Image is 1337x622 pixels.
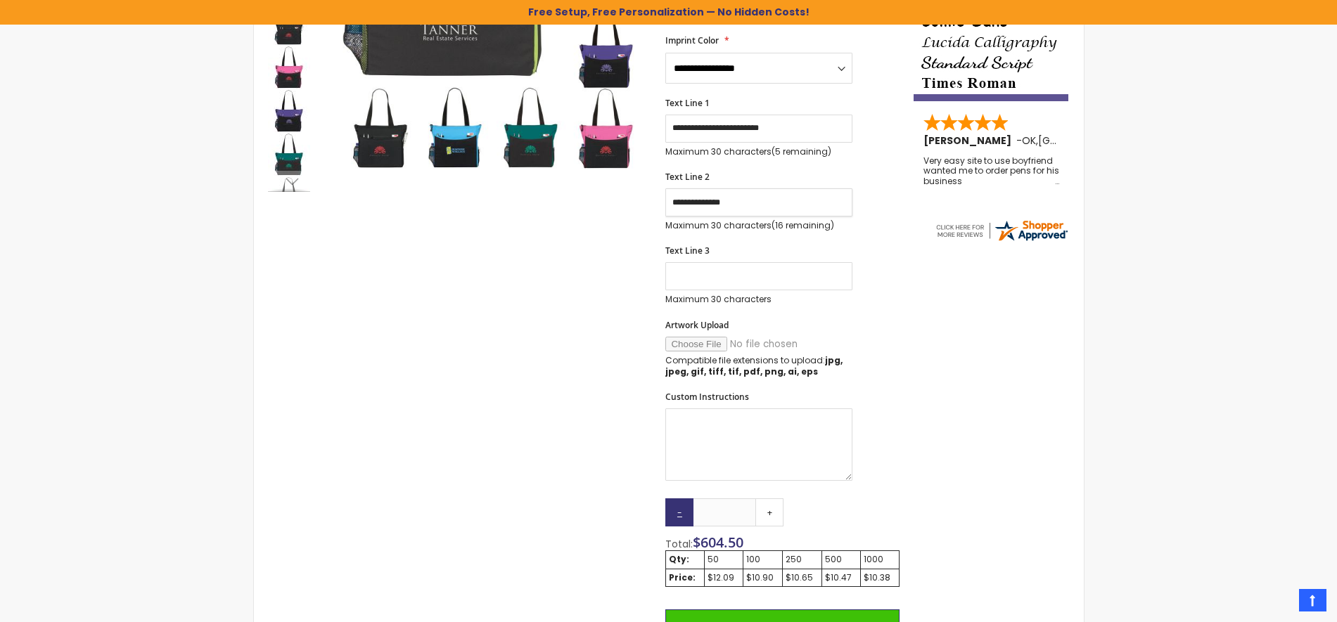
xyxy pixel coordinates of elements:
[665,319,729,331] span: Artwork Upload
[786,554,819,565] div: 250
[665,294,852,305] p: Maximum 30 characters
[864,554,896,565] div: 1000
[825,572,857,583] div: $10.47
[268,134,310,176] img: TranSport It Custom Tote Bag
[1022,134,1036,148] span: OK
[746,554,779,565] div: 100
[665,498,693,526] a: -
[772,219,834,231] span: (16 remaining)
[268,171,310,192] div: Next
[665,34,719,46] span: Imprint Color
[934,234,1069,246] a: 4pens.com certificate URL
[1299,589,1326,611] a: Top
[825,554,857,565] div: 500
[701,533,743,552] span: 604.50
[665,220,852,231] p: Maximum 30 characters
[268,89,312,132] div: TranSport It Custom Tote Bag
[693,533,743,552] span: $
[923,134,1016,148] span: [PERSON_NAME]
[1016,134,1141,148] span: - ,
[772,145,831,157] span: (5 remaining)
[934,218,1069,243] img: 4pens.com widget logo
[708,554,740,565] div: 50
[665,245,710,257] span: Text Line 3
[1038,134,1141,148] span: [GEOGRAPHIC_DATA]
[268,132,312,176] div: TranSport It Custom Tote Bag
[708,572,740,583] div: $12.09
[669,553,689,565] strong: Qty:
[665,355,852,377] p: Compatible file extensions to upload:
[665,537,693,551] span: Total:
[665,171,710,183] span: Text Line 2
[665,146,852,157] p: Maximum 30 characters
[755,498,783,526] a: +
[669,571,696,583] strong: Price:
[864,572,896,583] div: $10.38
[665,391,749,403] span: Custom Instructions
[268,46,310,89] img: TranSport It Custom Tote Bag
[268,45,312,89] div: TranSport It Custom Tote Bag
[268,90,310,132] img: TranSport It Custom Tote Bag
[786,572,819,583] div: $10.65
[746,572,779,583] div: $10.90
[665,97,710,109] span: Text Line 1
[923,156,1060,186] div: Very easy site to use boyfriend wanted me to order pens for his business
[665,354,843,377] strong: jpg, jpeg, gif, tiff, tif, pdf, png, ai, eps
